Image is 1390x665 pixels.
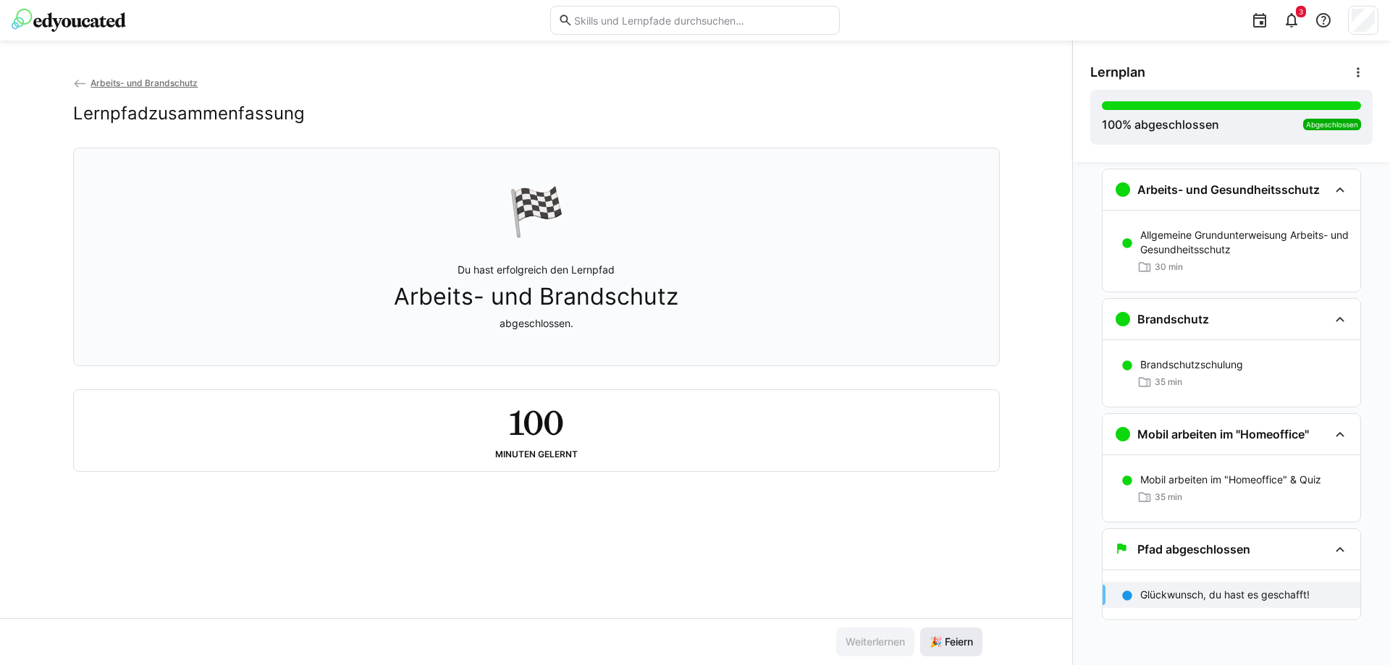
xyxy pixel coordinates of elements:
[509,402,563,444] h2: 100
[1137,427,1309,441] h3: Mobil arbeiten im "Homeoffice"
[1137,312,1209,326] h3: Brandschutz
[836,627,914,656] button: Weiterlernen
[1140,357,1243,372] p: Brandschutzschulung
[1102,116,1219,133] div: % abgeschlossen
[920,627,982,656] button: 🎉 Feiern
[1137,182,1320,197] h3: Arbeits- und Gesundheitsschutz
[843,635,907,649] span: Weiterlernen
[73,77,198,88] a: Arbeits- und Brandschutz
[1306,120,1358,129] span: Abgeschlossen
[927,635,975,649] span: 🎉 Feiern
[73,103,305,124] h2: Lernpfadzusammenfassung
[394,263,678,331] p: Du hast erfolgreich den Lernpfad abgeschlossen.
[1140,228,1349,257] p: Allgemeine Grundunterweisung Arbeits- und Gesundheitsschutz
[90,77,198,88] span: Arbeits- und Brandschutz
[1140,588,1310,602] p: Glückwunsch, du hast es geschafft!
[1137,542,1250,556] h3: Pfad abgeschlossen
[1155,376,1182,388] span: 35 min
[495,449,578,459] div: Minuten gelernt
[1102,117,1122,132] span: 100
[507,183,565,240] div: 🏁
[1155,491,1182,503] span: 35 min
[394,283,678,310] span: Arbeits- und Brandschutz
[1090,64,1145,80] span: Lernplan
[1299,7,1303,16] span: 3
[1155,261,1183,273] span: 30 min
[1140,473,1321,487] p: Mobil arbeiten im "Homeoffice" & Quiz
[573,14,832,27] input: Skills und Lernpfade durchsuchen…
